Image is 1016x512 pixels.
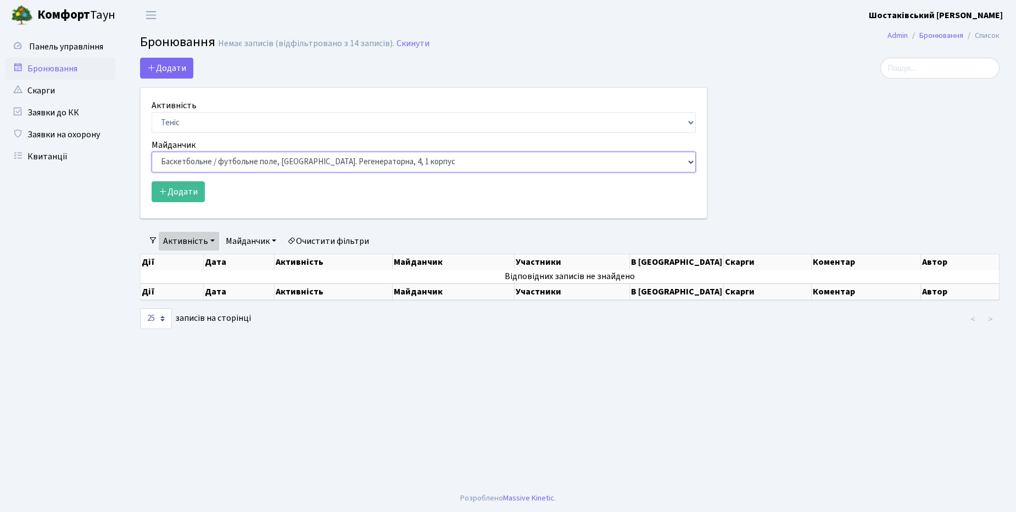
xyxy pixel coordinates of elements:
[152,138,196,152] label: Майданчик
[812,254,920,270] th: Коментар
[921,254,1000,270] th: Автор
[5,102,115,124] a: Заявки до КК
[140,58,193,79] button: Додати
[11,4,33,26] img: logo.png
[140,308,251,329] label: записів на сторінці
[5,36,115,58] a: Панель управління
[393,283,515,300] th: Майданчик
[5,124,115,146] a: Заявки на охорону
[630,254,724,270] th: В [GEOGRAPHIC_DATA]
[724,283,812,300] th: Скарги
[515,254,630,270] th: Участники
[204,254,275,270] th: Дата
[921,283,1000,300] th: Автор
[141,283,204,300] th: Дії
[919,30,963,41] a: Бронювання
[460,492,556,504] div: Розроблено .
[869,9,1003,22] a: Шостаківський [PERSON_NAME]
[152,99,197,112] label: Активність
[871,24,1016,47] nav: breadcrumb
[275,254,393,270] th: Активність
[880,58,1000,79] input: Пошук...
[152,181,205,202] button: Додати
[5,58,115,80] a: Бронювання
[393,254,515,270] th: Майданчик
[141,270,1000,283] td: Відповідних записів не знайдено
[137,6,165,24] button: Переключити навігацію
[37,6,90,24] b: Комфорт
[5,80,115,102] a: Скарги
[29,41,103,53] span: Панель управління
[37,6,115,25] span: Таун
[963,30,1000,42] li: Список
[630,283,724,300] th: В [GEOGRAPHIC_DATA]
[869,9,1003,21] b: Шостаківський [PERSON_NAME]
[812,283,920,300] th: Коментар
[141,254,204,270] th: Дії
[397,38,429,49] a: Скинути
[159,232,219,251] a: Активність
[275,283,393,300] th: Активність
[283,232,373,251] a: Очистити фільтри
[503,492,554,504] a: Massive Kinetic
[204,283,275,300] th: Дата
[140,32,215,52] span: Бронювання
[218,38,394,49] div: Немає записів (відфільтровано з 14 записів).
[221,232,281,251] a: Майданчик
[140,308,172,329] select: записів на сторінці
[5,146,115,168] a: Квитанції
[515,283,630,300] th: Участники
[724,254,812,270] th: Скарги
[887,30,908,41] a: Admin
